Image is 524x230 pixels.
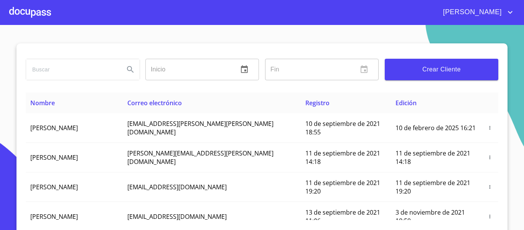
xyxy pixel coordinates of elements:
[305,149,380,166] span: 11 de septiembre de 2021 14:18
[391,64,492,75] span: Crear Cliente
[127,212,227,221] span: [EMAIL_ADDRESS][DOMAIN_NAME]
[121,60,140,79] button: Search
[30,183,78,191] span: [PERSON_NAME]
[395,179,470,195] span: 11 de septiembre de 2021 19:20
[305,208,380,225] span: 13 de septiembre de 2021 11:06
[385,59,498,80] button: Crear Cliente
[30,124,78,132] span: [PERSON_NAME]
[437,6,506,18] span: [PERSON_NAME]
[30,99,55,107] span: Nombre
[395,149,470,166] span: 11 de septiembre de 2021 14:18
[127,183,227,191] span: [EMAIL_ADDRESS][DOMAIN_NAME]
[305,99,330,107] span: Registro
[26,59,118,80] input: search
[127,119,274,136] span: [EMAIL_ADDRESS][PERSON_NAME][PERSON_NAME][DOMAIN_NAME]
[395,99,417,107] span: Edición
[305,119,380,136] span: 10 de septiembre de 2021 18:55
[127,99,182,107] span: Correo electrónico
[395,208,465,225] span: 3 de noviembre de 2021 18:59
[127,149,274,166] span: [PERSON_NAME][EMAIL_ADDRESS][PERSON_NAME][DOMAIN_NAME]
[395,124,476,132] span: 10 de febrero de 2025 16:21
[437,6,515,18] button: account of current user
[30,153,78,162] span: [PERSON_NAME]
[30,212,78,221] span: [PERSON_NAME]
[305,179,380,195] span: 11 de septiembre de 2021 19:20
